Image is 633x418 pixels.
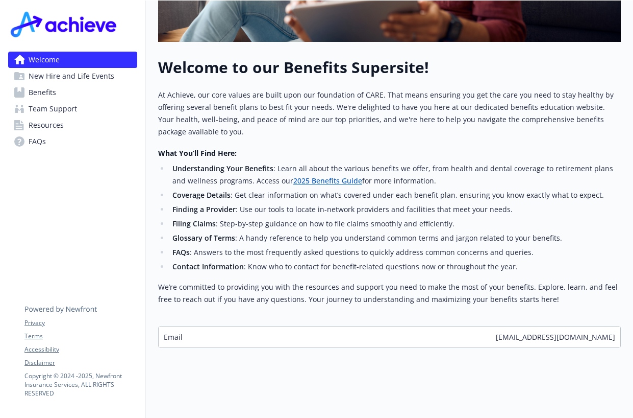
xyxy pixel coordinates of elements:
[158,89,621,138] p: At Achieve, our core values are built upon our foundation of CARE. That means ensuring you get th...
[8,52,137,68] a: Welcome
[293,176,362,185] a: 2025 Benefits Guide
[172,247,190,257] strong: FAQs
[169,162,621,187] li: : Learn all about the various benefits we offer, from health and dental coverage to retirement pl...
[169,232,621,244] li: : A handy reference to help you understand common terms and jargon related to your benefits.
[172,164,273,173] strong: Understanding Your Benefits
[158,58,621,77] h1: Welcome to our Benefits Supersite!
[172,204,236,214] strong: Finding a Provider
[8,84,137,101] a: Benefits
[169,203,621,216] li: : Use our tools to locate in-network providers and facilities that meet your needs.
[29,117,64,133] span: Resources
[29,84,56,101] span: Benefits
[496,332,615,342] span: [EMAIL_ADDRESS][DOMAIN_NAME]
[169,261,621,273] li: : Know who to contact for benefit-related questions now or throughout the year.
[29,52,60,68] span: Welcome
[158,281,621,306] p: We’re committed to providing you with the resources and support you need to make the most of your...
[172,233,235,243] strong: Glossary of Terms
[164,332,183,342] span: Email
[29,68,114,84] span: New Hire and Life Events
[169,189,621,201] li: : Get clear information on what’s covered under each benefit plan, ensuring you know exactly what...
[29,133,46,150] span: FAQs
[169,246,621,259] li: : Answers to the most frequently asked questions to quickly address common concerns and queries.
[172,219,216,228] strong: Filing Claims
[24,332,137,341] a: Terms
[8,133,137,150] a: FAQs
[169,218,621,230] li: : Step-by-step guidance on how to file claims smoothly and efficiently.
[158,148,237,158] strong: What You’ll Find Here:
[29,101,77,117] span: Team Support
[24,345,137,354] a: Accessibility
[172,262,244,271] strong: Contact Information
[24,318,137,328] a: Privacy
[172,190,231,200] strong: Coverage Details
[8,68,137,84] a: New Hire and Life Events
[24,358,137,367] a: Disclaimer
[8,117,137,133] a: Resources
[8,101,137,117] a: Team Support
[24,371,137,398] p: Copyright © 2024 - 2025 , Newfront Insurance Services, ALL RIGHTS RESERVED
